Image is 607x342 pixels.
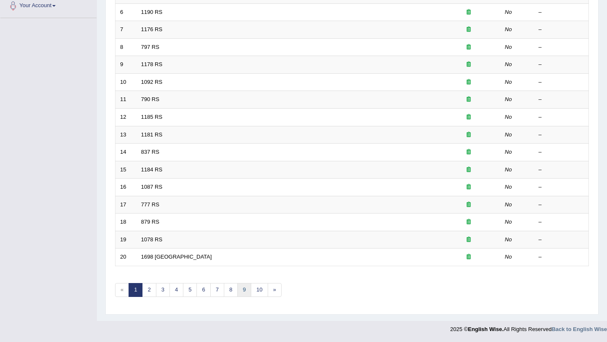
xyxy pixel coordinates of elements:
[115,196,137,214] td: 17
[141,26,163,32] a: 1176 RS
[141,149,159,155] a: 837 RS
[505,254,512,260] em: No
[442,218,496,226] div: Exam occurring question
[196,283,210,297] a: 6
[183,283,197,297] a: 5
[156,283,170,297] a: 3
[115,231,137,248] td: 19
[115,3,137,21] td: 6
[442,78,496,86] div: Exam occurring question
[539,166,584,174] div: –
[539,236,584,244] div: –
[505,61,512,67] em: No
[210,283,224,297] a: 7
[505,166,512,173] em: No
[442,96,496,104] div: Exam occurring question
[115,108,137,126] td: 12
[505,201,512,208] em: No
[539,131,584,139] div: –
[115,126,137,144] td: 13
[442,8,496,16] div: Exam occurring question
[141,96,159,102] a: 790 RS
[141,201,159,208] a: 777 RS
[129,283,142,297] a: 1
[115,161,137,179] td: 15
[141,166,163,173] a: 1184 RS
[442,183,496,191] div: Exam occurring question
[505,219,512,225] em: No
[115,283,129,297] span: «
[115,91,137,109] td: 11
[539,253,584,261] div: –
[442,113,496,121] div: Exam occurring question
[141,114,163,120] a: 1185 RS
[141,9,163,15] a: 1190 RS
[141,79,163,85] a: 1092 RS
[141,254,212,260] a: 1698 [GEOGRAPHIC_DATA]
[115,144,137,161] td: 14
[169,283,183,297] a: 4
[505,114,512,120] em: No
[505,184,512,190] em: No
[442,253,496,261] div: Exam occurring question
[442,26,496,34] div: Exam occurring question
[539,218,584,226] div: –
[442,236,496,244] div: Exam occurring question
[442,43,496,51] div: Exam occurring question
[251,283,268,297] a: 10
[505,9,512,15] em: No
[450,321,607,333] div: 2025 © All Rights Reserved
[115,38,137,56] td: 8
[539,61,584,69] div: –
[539,78,584,86] div: –
[539,148,584,156] div: –
[115,248,137,266] td: 20
[442,131,496,139] div: Exam occurring question
[442,201,496,209] div: Exam occurring question
[505,26,512,32] em: No
[505,131,512,138] em: No
[539,113,584,121] div: –
[505,149,512,155] em: No
[505,44,512,50] em: No
[141,184,163,190] a: 1087 RS
[141,236,163,243] a: 1078 RS
[552,326,607,332] a: Back to English Wise
[539,43,584,51] div: –
[468,326,503,332] strong: English Wise.
[539,26,584,34] div: –
[141,219,159,225] a: 879 RS
[115,73,137,91] td: 10
[115,214,137,231] td: 18
[115,179,137,196] td: 16
[224,283,238,297] a: 8
[141,131,163,138] a: 1181 RS
[505,79,512,85] em: No
[141,61,163,67] a: 1178 RS
[442,166,496,174] div: Exam occurring question
[539,8,584,16] div: –
[505,96,512,102] em: No
[115,56,137,74] td: 9
[505,236,512,243] em: No
[442,61,496,69] div: Exam occurring question
[237,283,251,297] a: 9
[141,44,159,50] a: 797 RS
[268,283,282,297] a: »
[115,21,137,39] td: 7
[142,283,156,297] a: 2
[539,96,584,104] div: –
[442,148,496,156] div: Exam occurring question
[539,201,584,209] div: –
[539,183,584,191] div: –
